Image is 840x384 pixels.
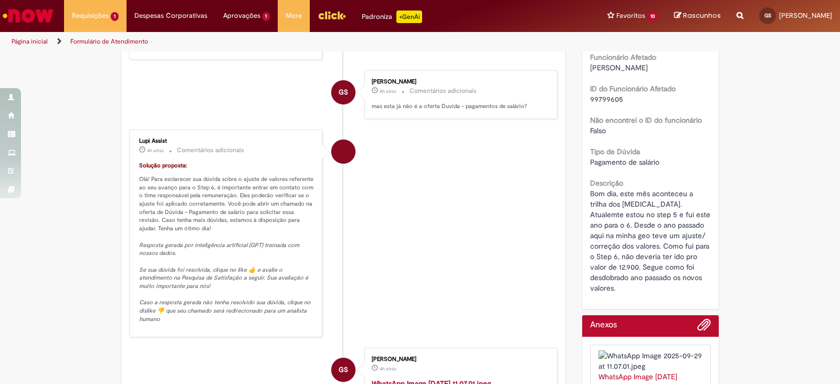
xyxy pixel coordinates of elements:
img: ServiceNow [1,5,55,26]
a: Página inicial [12,37,48,46]
img: WhatsApp Image 2025-09-29 at 11.07.01.jpeg [598,350,703,371]
span: 4h atrás [380,88,396,94]
span: GS [339,80,348,105]
b: Descrição [590,178,623,188]
span: Falso [590,126,606,135]
p: Olá! Para esclarecer sua dúvida sobre o ajuste de valores referente ao seu avanço para o Step 6, ... [139,162,314,323]
span: Rascunhos [683,10,721,20]
p: +GenAi [396,10,422,23]
small: Comentários adicionais [177,146,244,155]
div: [PERSON_NAME] [372,356,547,362]
b: Não encontrei o ID do funcionário [590,115,702,125]
span: 1 [262,12,270,21]
div: Gessica Wiara De Arruda Siqueira [331,80,355,104]
a: Rascunhos [674,11,721,21]
time: 29/09/2025 11:21:54 [380,88,396,94]
span: 4h atrás [147,147,164,154]
span: Requisições [72,10,109,21]
p: mas esta já não é a oferta Duvida - pagamentos de salário? [372,102,547,111]
span: 99799605 [590,94,623,104]
b: ID do Funcionário Afetado [590,84,676,93]
span: More [286,10,302,21]
small: Comentários adicionais [409,87,477,95]
ul: Trilhas de página [8,32,552,51]
div: Gessica Wiara De Arruda Siqueira [331,358,355,382]
time: 29/09/2025 11:12:49 [147,147,164,154]
span: Despesas Corporativas [134,10,207,21]
div: Lupi Assist [139,138,314,144]
span: [PERSON_NAME] [590,63,648,72]
b: Tipo de Dúvida [590,147,640,156]
h2: Anexos [590,321,617,330]
span: GS [764,12,771,19]
div: [PERSON_NAME] [372,79,547,85]
span: GS [339,357,348,382]
b: Funcionário Afetado [590,52,656,62]
em: Resposta gerada por inteligência artificial (GPT) treinada com nossos dados. Se sua dúvida foi re... [139,241,312,323]
span: 1 [111,12,119,21]
span: Pagamento de salário [590,157,659,167]
span: Bom dia, este mês aconteceu a trilha dos [MEDICAL_DATA]. Atualemte estou no step 5 e fui este ano... [590,189,712,293]
time: 29/09/2025 11:12:12 [380,366,396,372]
a: Formulário de Atendimento [70,37,148,46]
span: Favoritos [616,10,645,21]
span: 10 [647,12,658,21]
div: Lupi Assist [331,140,355,164]
span: [PERSON_NAME] [779,11,832,20]
font: Solução proposta: [139,162,187,169]
button: Adicionar anexos [697,318,711,337]
span: Aprovações [223,10,260,21]
div: Padroniza [362,10,422,23]
span: 4h atrás [380,366,396,372]
img: click_logo_yellow_360x200.png [318,7,346,23]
